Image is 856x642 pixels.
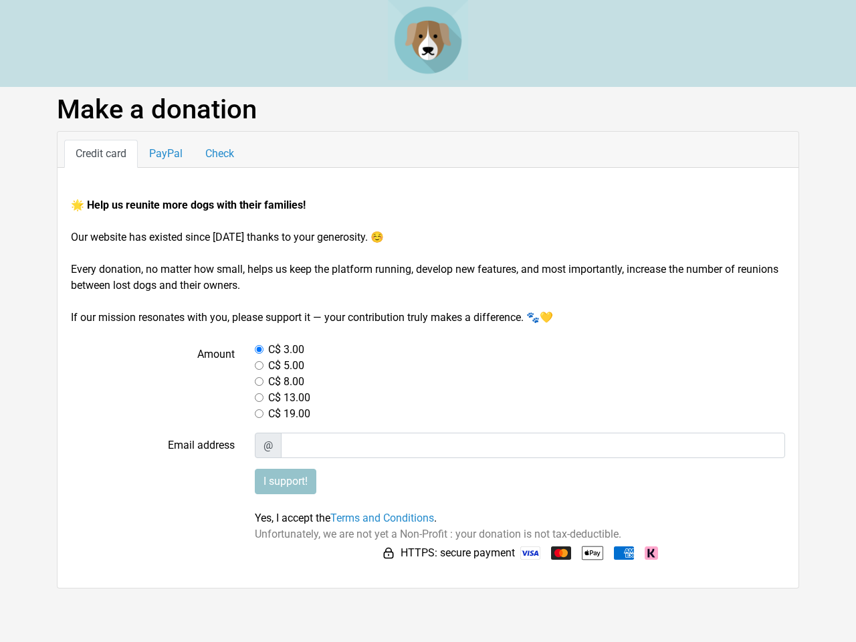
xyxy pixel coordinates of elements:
[138,140,194,168] a: PayPal
[255,433,282,458] span: @
[268,358,304,374] label: C$ 5.00
[61,342,245,422] label: Amount
[582,542,603,564] img: Apple Pay
[268,342,304,358] label: C$ 3.00
[64,140,138,168] a: Credit card
[57,94,799,126] h1: Make a donation
[194,140,245,168] a: Check
[614,546,634,560] img: American Express
[382,546,395,560] img: HTTPS: secure payment
[268,390,310,406] label: C$ 13.00
[330,512,434,524] a: Terms and Conditions
[268,374,304,390] label: C$ 8.00
[255,528,621,540] span: Unfortunately, we are not yet a Non-Profit : your donation is not tax-deductible.
[255,469,316,494] input: I support!
[645,546,658,560] img: Klarna
[520,546,540,560] img: Visa
[61,433,245,458] label: Email address
[401,545,515,561] span: HTTPS: secure payment
[71,199,306,211] strong: 🌟 Help us reunite more dogs with their families!
[71,197,785,564] form: Our website has existed since [DATE] thanks to your generosity. ☺️ Every donation, no matter how ...
[255,512,437,524] span: Yes, I accept the .
[551,546,571,560] img: Mastercard
[268,406,310,422] label: C$ 19.00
